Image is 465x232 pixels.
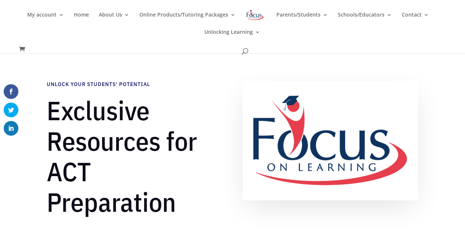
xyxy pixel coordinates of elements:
[27,12,64,29] a: My account
[139,12,236,29] a: Online Products/Tutoring Packages
[276,12,328,29] a: Parents/Students
[204,29,260,47] a: Unlocking Learning
[47,95,222,221] h1: Exclusive Resources for ACT Preparation
[243,81,418,200] img: FullColor_FullLogo_Medium_TBG
[74,12,89,29] a: Home
[47,81,222,92] h4: Unlock Your Students' Potential
[402,12,429,29] a: Contact
[338,12,392,29] a: Schools/Educators
[99,12,129,29] a: About Us
[246,8,265,22] img: Focus on Learning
